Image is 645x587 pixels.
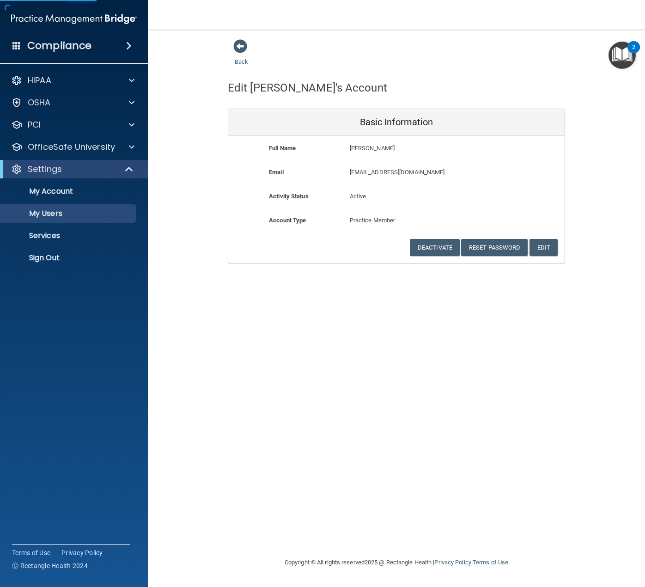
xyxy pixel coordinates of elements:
b: Full Name [269,145,296,152]
b: Account Type [269,217,306,224]
p: My Users [6,209,132,218]
p: Services [6,231,132,240]
p: PCI [28,119,41,130]
p: Settings [28,164,62,175]
p: [EMAIL_ADDRESS][DOMAIN_NAME] [350,167,497,178]
p: My Account [6,187,132,196]
a: HIPAA [11,75,134,86]
a: OfficeSafe University [11,141,134,153]
button: Deactivate [410,239,460,256]
p: [PERSON_NAME] [350,143,497,154]
a: Terms of Use [473,559,508,566]
a: OSHA [11,97,134,108]
img: PMB logo [11,10,137,28]
h4: Compliance [27,39,91,52]
button: Open Resource Center, 2 new notifications [608,42,636,69]
a: Back [235,47,248,65]
a: Terms of Use [12,548,50,557]
a: Privacy Policy [434,559,471,566]
div: Basic Information [228,109,565,136]
p: Active [350,191,444,202]
button: Reset Password [461,239,528,256]
h4: Edit [PERSON_NAME]'s Account [228,82,387,94]
b: Activity Status [269,193,309,200]
button: Edit [529,239,558,256]
a: Settings [11,164,134,175]
a: Privacy Policy [61,548,103,557]
b: Email [269,169,284,176]
p: OSHA [28,97,51,108]
p: Sign Out [6,253,132,263]
div: Copyright © All rights reserved 2025 @ Rectangle Health | | [228,548,565,577]
div: 2 [632,47,635,59]
p: Practice Member [350,215,444,226]
p: OfficeSafe University [28,141,115,153]
iframe: Drift Widget Chat Controller [485,521,634,558]
p: HIPAA [28,75,51,86]
span: Ⓒ Rectangle Health 2024 [12,561,88,570]
a: PCI [11,119,134,130]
